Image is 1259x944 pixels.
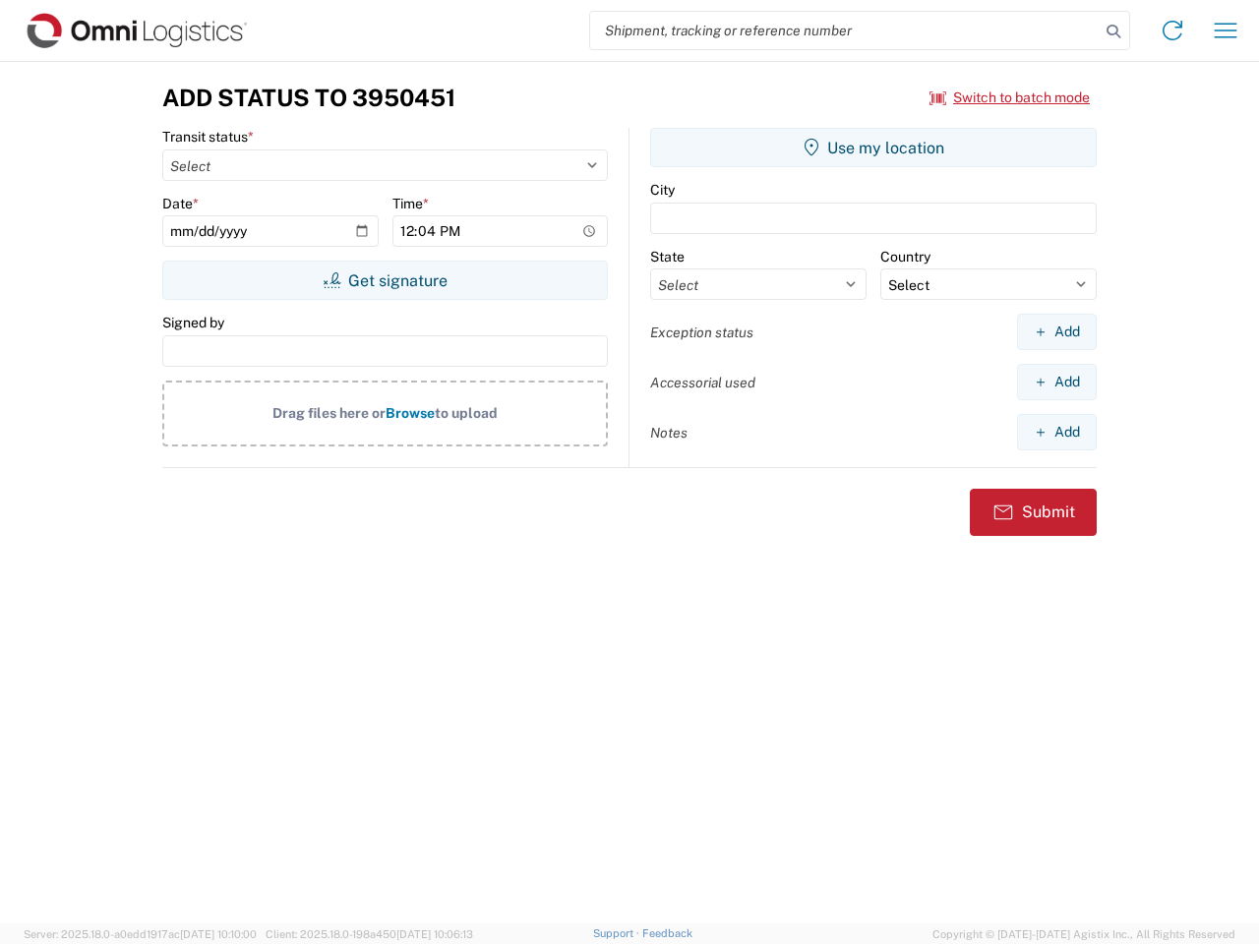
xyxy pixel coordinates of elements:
[642,927,692,939] a: Feedback
[162,128,254,146] label: Transit status
[1017,414,1097,450] button: Add
[392,195,429,212] label: Time
[180,928,257,940] span: [DATE] 10:10:00
[1017,314,1097,350] button: Add
[266,928,473,940] span: Client: 2025.18.0-198a450
[162,84,455,112] h3: Add Status to 3950451
[650,324,753,341] label: Exception status
[386,405,435,421] span: Browse
[932,925,1235,943] span: Copyright © [DATE]-[DATE] Agistix Inc., All Rights Reserved
[650,424,688,442] label: Notes
[162,261,608,300] button: Get signature
[590,12,1100,49] input: Shipment, tracking or reference number
[162,195,199,212] label: Date
[162,314,224,331] label: Signed by
[650,374,755,391] label: Accessorial used
[396,928,473,940] span: [DATE] 10:06:13
[650,128,1097,167] button: Use my location
[880,248,930,265] label: Country
[593,927,642,939] a: Support
[650,181,675,199] label: City
[650,248,685,265] label: State
[435,405,498,421] span: to upload
[272,405,386,421] span: Drag files here or
[24,928,257,940] span: Server: 2025.18.0-a0edd1917ac
[970,489,1097,536] button: Submit
[929,82,1090,114] button: Switch to batch mode
[1017,364,1097,400] button: Add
